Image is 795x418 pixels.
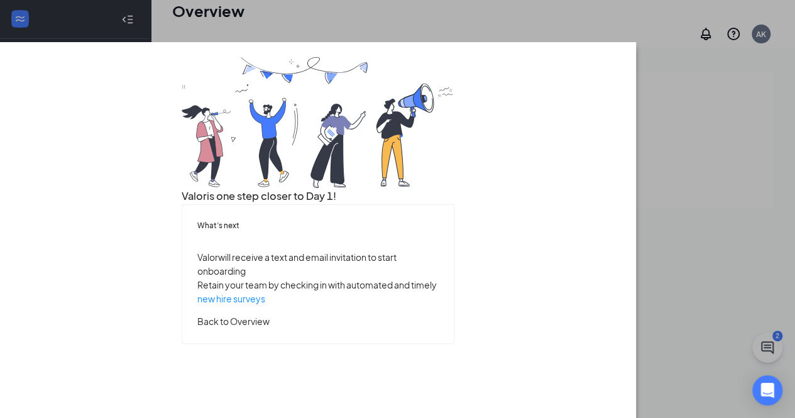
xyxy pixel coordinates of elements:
[752,375,782,405] div: Open Intercom Messenger
[197,314,270,327] button: Back to Overview
[197,250,439,277] p: Valor will receive a text and email invitation to start onboarding
[197,219,439,231] h5: What’s next
[197,277,439,305] p: Retain your team by checking in with automated and timely
[182,187,454,204] h3: Valor is one step closer to Day 1!
[182,57,454,188] img: you are all set
[197,292,265,304] a: new hire surveys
